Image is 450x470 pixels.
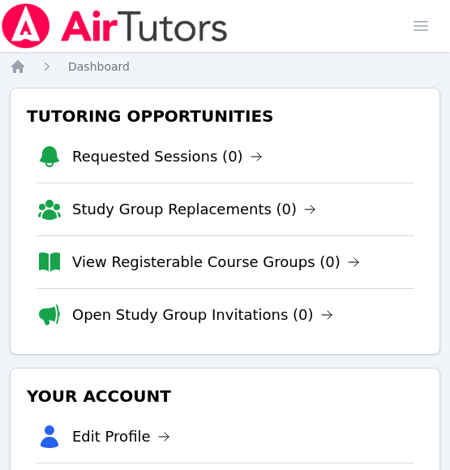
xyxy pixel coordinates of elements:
[72,145,263,168] a: Requested Sessions (0)
[24,382,426,411] h3: Your Account
[68,60,130,73] span: Dashboard
[24,101,426,131] h3: Tutoring Opportunities
[72,425,170,448] a: Edit Profile
[72,198,316,221] a: Study Group Replacements (0)
[10,58,440,75] nav: Breadcrumb
[72,304,333,326] a: Open Study Group Invitations (0)
[68,58,130,75] a: Dashboard
[72,251,360,274] a: View Registerable Course Groups (0)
